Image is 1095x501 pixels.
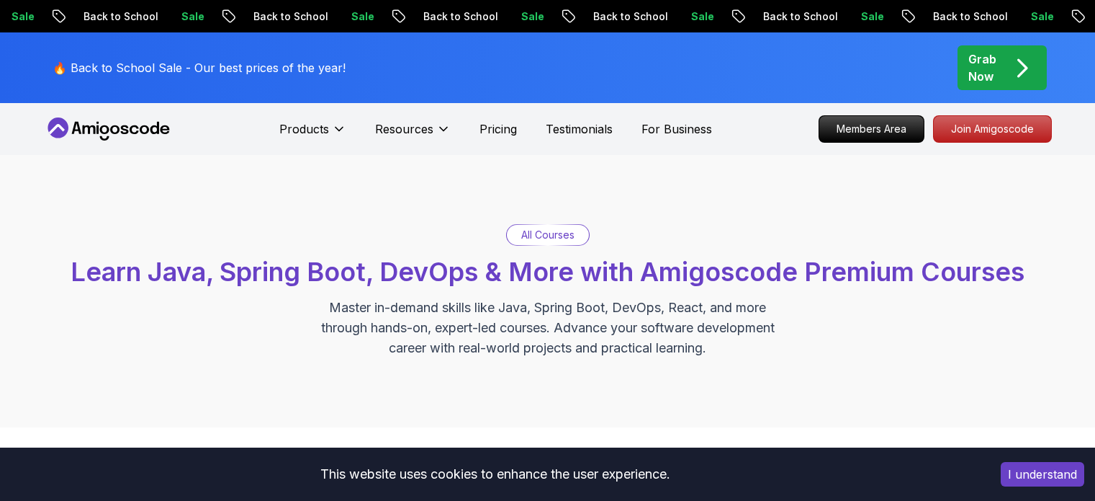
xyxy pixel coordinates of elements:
p: Sale [510,9,556,24]
a: Members Area [819,115,924,143]
p: Master in-demand skills like Java, Spring Boot, DevOps, React, and more through hands-on, expert-... [306,298,790,358]
p: Back to School [752,9,850,24]
div: This website uses cookies to enhance the user experience. [11,458,979,490]
p: 🔥 Back to School Sale - Our best prices of the year! [53,59,346,76]
p: Grab Now [968,50,996,85]
p: Sale [340,9,386,24]
button: Products [279,120,346,149]
p: All Courses [521,228,574,242]
p: Sale [170,9,216,24]
a: Pricing [479,120,517,138]
span: Learn Java, Spring Boot, DevOps & More with Amigoscode Premium Courses [71,256,1024,288]
p: Sale [850,9,896,24]
a: For Business [641,120,712,138]
button: Accept cookies [1001,462,1084,487]
p: Join Amigoscode [934,116,1051,142]
p: Back to School [242,9,340,24]
p: Sale [680,9,726,24]
p: Sale [1019,9,1065,24]
p: Members Area [819,116,924,142]
p: Products [279,120,329,138]
p: Resources [375,120,433,138]
a: Join Amigoscode [933,115,1052,143]
button: Resources [375,120,451,149]
p: Back to School [921,9,1019,24]
a: Testimonials [546,120,613,138]
p: Back to School [582,9,680,24]
p: Back to School [72,9,170,24]
p: Back to School [412,9,510,24]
